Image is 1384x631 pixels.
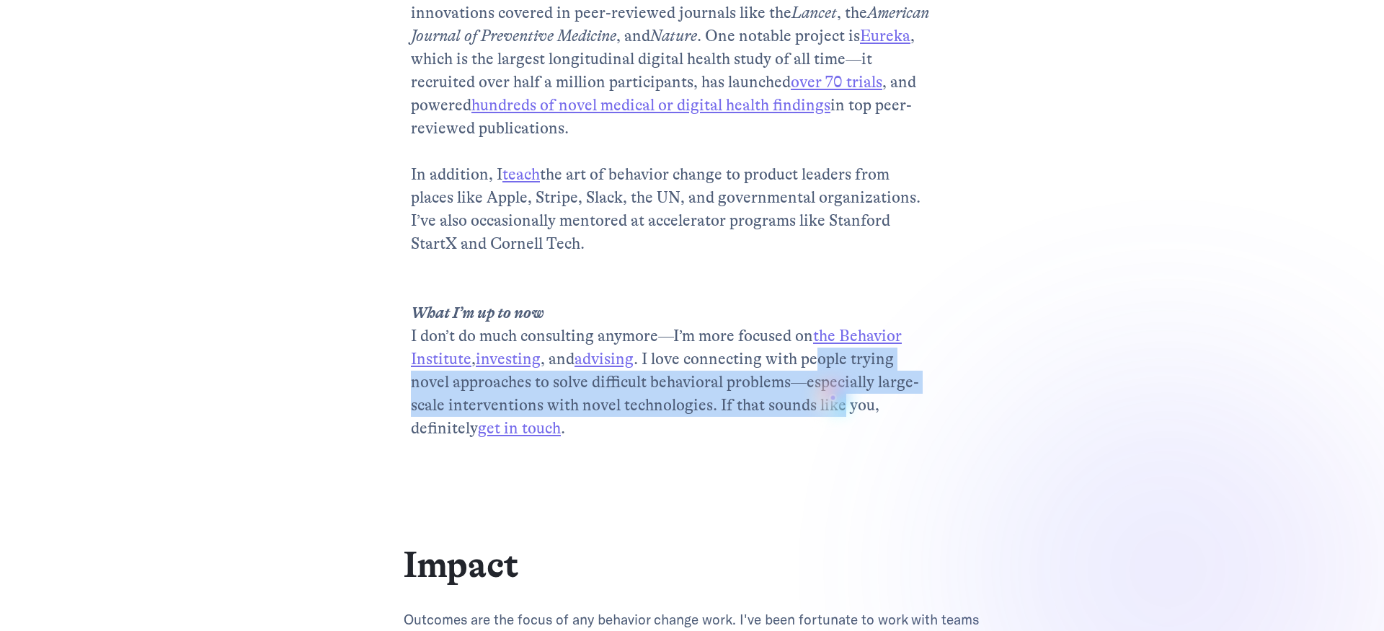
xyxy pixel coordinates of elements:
em: American Journal of Preventive Medicine [411,4,929,45]
a: get in touch [478,419,561,437]
a: teach [502,165,540,183]
a: advising [575,350,634,368]
em: Nature [650,27,697,45]
em: What I’m up to now [411,301,930,325]
a: the Behavior Institute [411,327,902,368]
strong: ‍ [411,301,930,325]
a: Eureka [860,27,910,45]
a: investing [476,350,541,368]
a: hundreds of novel medical or digital health findings [471,96,830,114]
em: Lancet [791,4,837,22]
a: over 70 trials [791,73,882,91]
